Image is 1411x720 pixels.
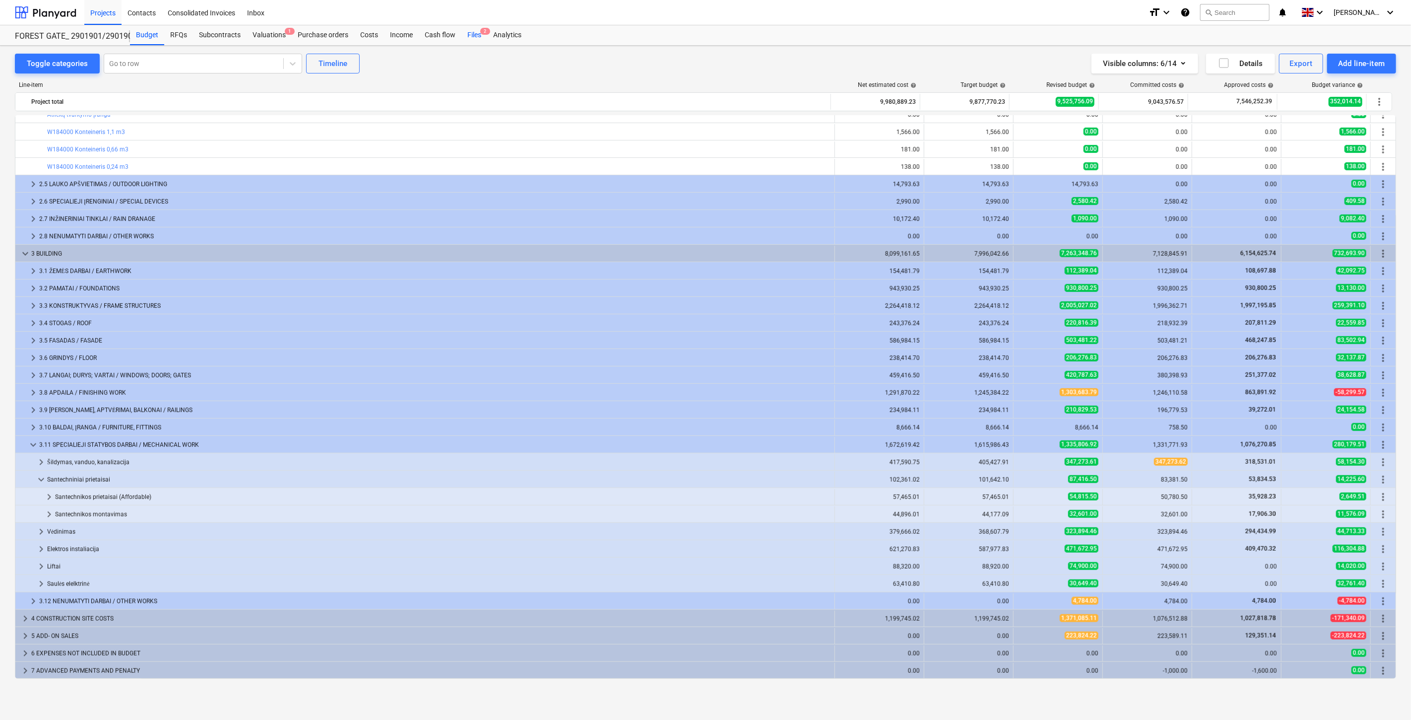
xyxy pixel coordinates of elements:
div: Net estimated cost [858,81,916,88]
span: 138.00 [1345,162,1366,170]
div: Add line-item [1338,57,1385,70]
span: More actions [1377,526,1389,538]
span: help [1355,82,1363,88]
a: Costs [354,25,384,45]
span: More actions [1377,491,1389,503]
span: More actions [1377,630,1389,642]
span: 7,263,348.76 [1060,249,1098,257]
span: keyboard_arrow_right [27,196,39,208]
div: 44,896.01 [839,511,920,518]
span: 2,005,027.02 [1060,301,1098,309]
div: Visible columns : 6/14 [1103,57,1186,70]
div: 586,984.15 [928,337,1009,344]
span: 1 [285,28,295,35]
span: More actions [1377,543,1389,555]
div: 1,331,771.93 [1107,441,1188,448]
span: 6,154,625.74 [1239,250,1277,257]
div: 234,984.11 [839,407,920,414]
span: More actions [1377,283,1389,294]
div: 0.00 [1107,163,1188,170]
div: 196,779.53 [1107,407,1188,414]
div: 0.00 [1196,129,1277,136]
button: Visible columns:6/14 [1091,54,1198,73]
span: 32,137.87 [1336,354,1366,361]
div: Santechnikos montavimas [55,506,831,522]
div: 0.00 [1196,146,1277,153]
span: 44,713.33 [1336,527,1366,535]
span: 2 [480,28,490,35]
span: 7,546,252.39 [1235,97,1273,106]
span: 2,649.51 [1340,493,1366,501]
div: 368,607.79 [928,528,1009,535]
div: 7,996,042.66 [928,250,1009,257]
span: keyboard_arrow_right [35,526,47,538]
div: 0.00 [1196,424,1277,431]
span: 318,531.01 [1244,458,1277,465]
i: Knowledge base [1180,6,1190,18]
div: 0.00 [839,233,920,240]
span: keyboard_arrow_right [43,491,55,503]
a: Subcontracts [193,25,247,45]
div: 1,672,619.42 [839,441,920,448]
span: keyboard_arrow_right [27,283,39,294]
div: 101,642.10 [928,476,1009,483]
div: Purchase orders [292,25,354,45]
button: Search [1200,4,1270,21]
div: 44,177.09 [928,511,1009,518]
span: 347,273.62 [1154,458,1188,466]
span: help [1087,82,1095,88]
span: 210,829.53 [1065,406,1098,414]
span: 87,416.50 [1068,475,1098,483]
div: 138.00 [928,163,1009,170]
button: Export [1279,54,1324,73]
span: keyboard_arrow_right [27,422,39,433]
div: 0.00 [1196,216,1277,222]
div: Timeline [319,57,347,70]
span: 9,082.40 [1340,215,1366,222]
span: More actions [1377,196,1389,208]
span: 206,276.83 [1244,354,1277,361]
span: keyboard_arrow_right [27,213,39,225]
span: keyboard_arrow_right [27,178,39,190]
span: 2,580.42 [1072,197,1098,205]
div: 2,264,418.12 [928,302,1009,309]
span: 1,303,683.79 [1060,388,1098,396]
span: keyboard_arrow_down [19,248,31,260]
span: keyboard_arrow_down [35,474,47,486]
span: 468,247.85 [1244,337,1277,344]
span: 863,891.92 [1244,389,1277,396]
span: keyboard_arrow_right [27,387,39,399]
span: More actions [1377,161,1389,173]
span: 108,697.88 [1244,267,1277,274]
div: Income [384,25,419,45]
div: 154,481.79 [928,268,1009,275]
span: 83,502.94 [1336,336,1366,344]
div: 586,984.15 [839,337,920,344]
div: 138.00 [839,163,920,170]
div: 3.11 SPECIALIEJI STATYBOS DARBAI / MECHANICAL WORK [39,437,831,453]
span: More actions [1377,352,1389,364]
a: Cash flow [419,25,461,45]
div: 154,481.79 [839,268,920,275]
div: 14,793.63 [928,181,1009,188]
span: More actions [1377,248,1389,260]
div: 459,416.50 [839,372,920,379]
div: 14,793.63 [1018,181,1098,188]
span: More actions [1377,561,1389,573]
div: 1,615,986.43 [928,441,1009,448]
span: 930,800.25 [1065,284,1098,292]
span: More actions [1377,369,1389,381]
div: Files [461,25,487,45]
span: keyboard_arrow_right [43,508,55,520]
a: W184000 Konteineris 0,66 m3 [47,146,128,153]
div: 3.1 ŽEMĖS DARBAI / EARTHWORK [39,263,831,279]
div: Line-item [15,81,832,88]
span: search [1205,8,1213,16]
div: 0.00 [1196,181,1277,188]
span: 22,559.85 [1336,319,1366,327]
div: 0.00 [1107,233,1188,240]
div: 0.00 [1196,198,1277,205]
span: 323,894.46 [1065,527,1098,535]
span: 38,628.87 [1336,371,1366,379]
